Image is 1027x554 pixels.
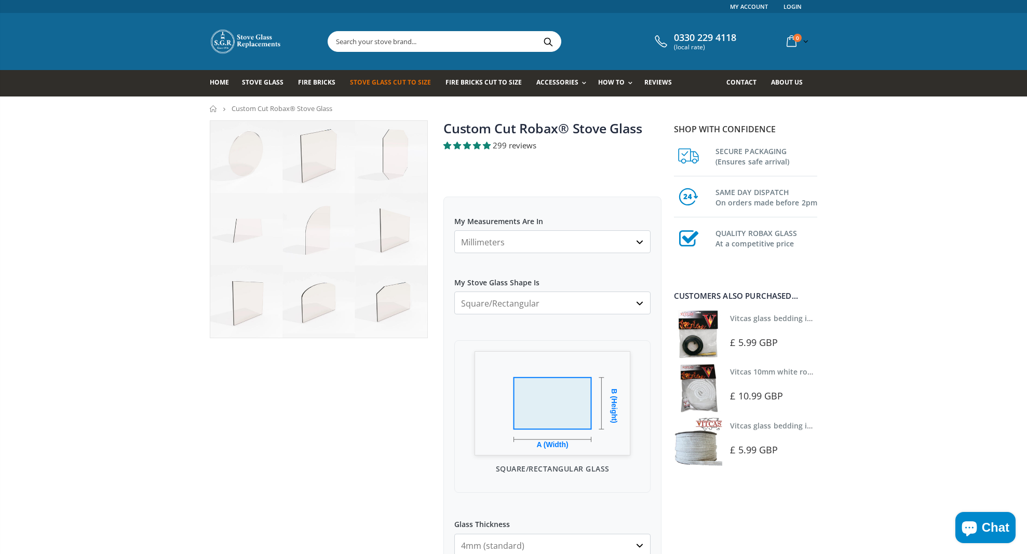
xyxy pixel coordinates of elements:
[465,463,640,474] p: Square/Rectangular Glass
[210,121,427,338] img: stove_glass_made_to_measure_800x_crop_center.jpg
[242,78,283,87] span: Stove Glass
[952,512,1019,546] inbox-online-store-chat: Shopify online store chat
[726,78,756,87] span: Contact
[536,70,591,96] a: Accessories
[652,32,736,51] a: 0330 229 4118 (local rate)
[454,269,651,287] label: My Stove Glass Shape Is
[730,444,778,456] span: £ 5.99 GBP
[782,31,810,51] a: 0
[674,418,722,466] img: Vitcas stove glass bedding in tape
[674,310,722,358] img: Vitcas stove glass bedding in tape
[350,78,430,87] span: Stove Glass Cut To Size
[730,313,924,323] a: Vitcas glass bedding in tape - 2mm x 10mm x 2 meters
[674,123,817,135] p: Shop with confidence
[644,78,672,87] span: Reviews
[793,34,802,42] span: 0
[210,105,218,112] a: Home
[475,351,630,455] img: Glass Shape Preview
[730,421,951,431] a: Vitcas glass bedding in tape - 2mm x 15mm x 2 meters (White)
[210,70,237,96] a: Home
[328,32,677,51] input: Search your stove brand...
[674,292,817,300] div: Customers also purchased...
[536,32,560,51] button: Search
[771,78,803,87] span: About us
[715,226,817,249] h3: QUALITY ROBAX GLASS At a competitive price
[298,70,343,96] a: Fire Bricks
[730,336,778,349] span: £ 5.99 GBP
[674,32,736,44] span: 0330 229 4118
[454,207,651,226] label: My Measurements Are In
[726,70,764,96] a: Contact
[350,70,438,96] a: Stove Glass Cut To Size
[715,185,817,208] h3: SAME DAY DISPATCH On orders made before 2pm
[242,70,291,96] a: Stove Glass
[715,144,817,167] h3: SECURE PACKAGING (Ensures safe arrival)
[210,78,229,87] span: Home
[644,70,680,96] a: Reviews
[493,140,536,150] span: 299 reviews
[674,364,722,412] img: Vitcas white rope, glue and gloves kit 10mm
[443,119,642,137] a: Custom Cut Robax® Stove Glass
[674,44,736,51] span: (local rate)
[730,367,934,377] a: Vitcas 10mm white rope kit - includes rope seal and glue!
[210,29,282,54] img: Stove Glass Replacement
[298,78,335,87] span: Fire Bricks
[536,78,578,87] span: Accessories
[598,78,625,87] span: How To
[445,78,522,87] span: Fire Bricks Cut To Size
[443,140,493,150] span: 4.94 stars
[598,70,638,96] a: How To
[730,390,783,402] span: £ 10.99 GBP
[771,70,810,96] a: About us
[445,70,530,96] a: Fire Bricks Cut To Size
[454,511,651,530] label: Glass Thickness
[232,104,332,113] span: Custom Cut Robax® Stove Glass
